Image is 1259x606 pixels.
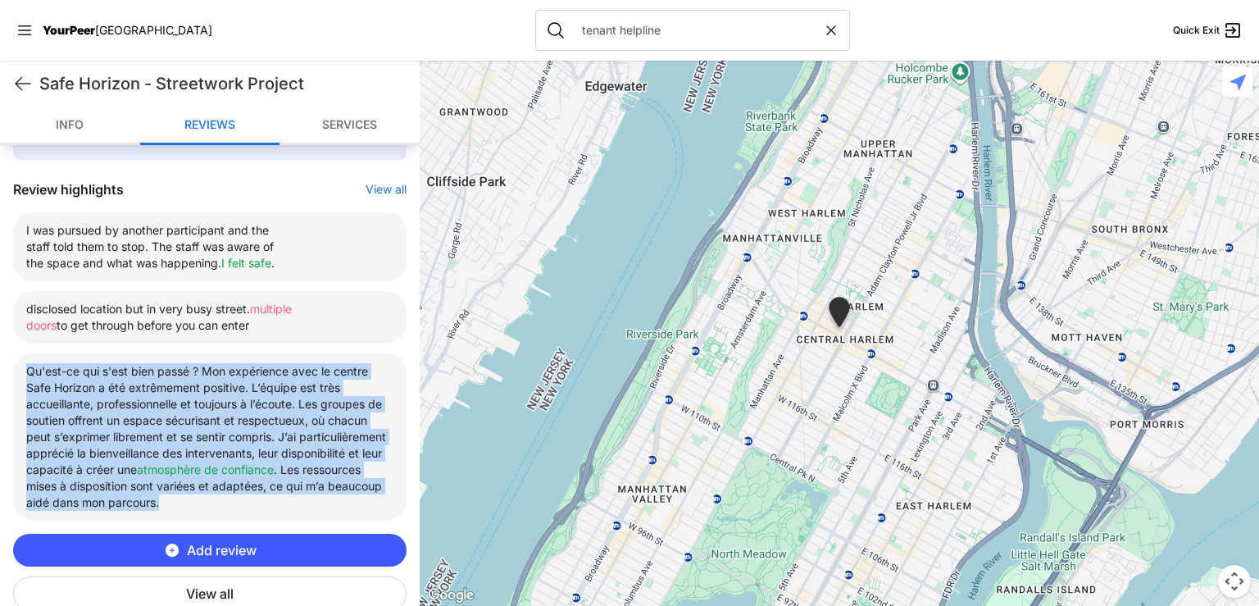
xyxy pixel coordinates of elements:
span: YourPeer [43,23,95,37]
span: I felt safe [221,256,271,270]
span: atmosphère de confiance [137,462,274,476]
button: View all [366,181,407,198]
li: Qu'est-ce qui s'est bien passé ? Mon expérience avec le centre Safe Horizon a été extrêmement pos... [13,353,407,521]
button: Add review [13,534,407,567]
a: Reviews [140,107,280,145]
a: YourPeer[GEOGRAPHIC_DATA] [43,25,212,35]
div: Uptown/Harlem DYCD Youth Drop-in Center [819,290,860,340]
a: Open this area in Google Maps (opens a new window) [424,585,478,606]
a: Quick Exit [1173,21,1243,40]
button: Map camera controls [1218,565,1251,598]
h1: Safe Horizon - Streetwork Project [39,72,407,95]
img: Google [424,585,478,606]
span: Quick Exit [1173,24,1220,37]
li: disclosed location but in very busy street. to get through before you can enter [13,291,407,344]
span: Add review [187,540,257,560]
h3: Review highlights [13,180,124,199]
input: Search [572,22,823,39]
li: I was pursued by another participant and the staff told them to stop. The staff was aware of the ... [13,212,407,281]
a: Services [280,107,420,145]
span: [GEOGRAPHIC_DATA] [95,23,212,37]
